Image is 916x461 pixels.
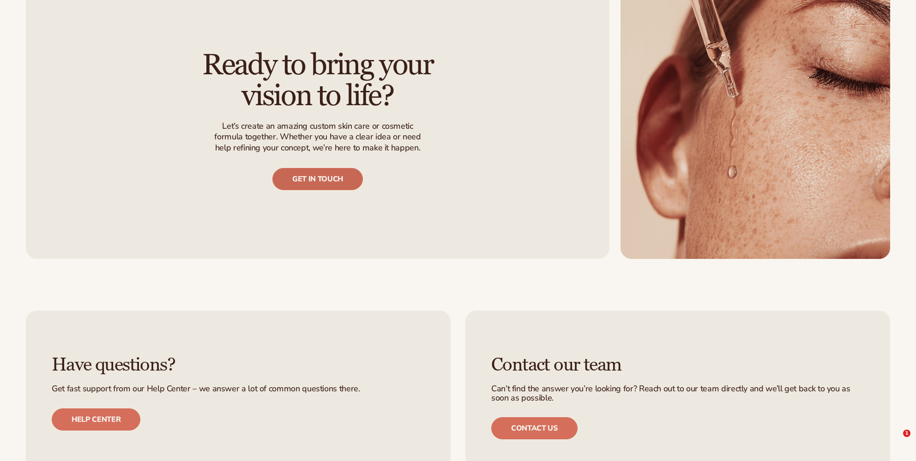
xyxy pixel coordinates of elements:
[272,168,363,190] a: Get in touch
[491,384,864,403] p: Can’t find the answer you’re looking for? Reach out to our team directly and we’ll get back to yo...
[214,121,422,153] p: Let’s create an amazing custom skin care or cosmetic formula together. Whether you have a clear i...
[52,384,425,394] p: Get fast support from our Help Center – we answer a lot of common questions there.
[884,430,906,452] iframe: Intercom live chat
[491,355,864,375] h3: Contact our team
[52,408,140,431] a: Help center
[52,355,425,375] h3: Have questions?
[491,417,578,439] a: Contact us
[903,430,910,437] span: 1
[177,50,458,112] h2: Ready to bring your vision to life?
